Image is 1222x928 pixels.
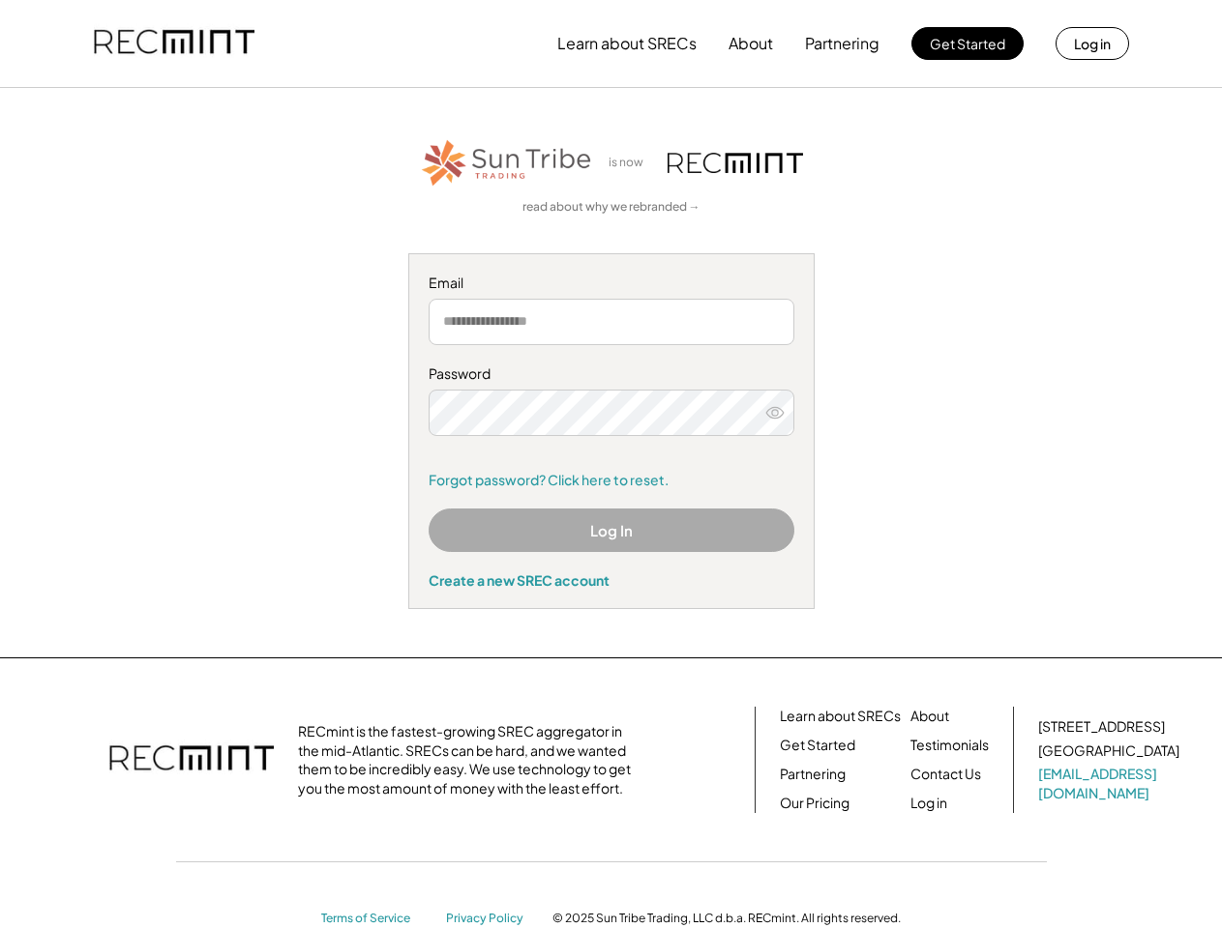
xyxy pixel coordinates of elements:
[910,736,989,755] a: Testimonials
[1038,717,1165,737] div: [STREET_ADDRESS]
[429,571,794,589] div: Create a new SREC account
[668,153,803,173] img: recmint-logotype%403x.png
[109,726,274,794] img: recmint-logotype%403x.png
[94,11,254,76] img: recmint-logotype%403x.png
[910,794,947,813] a: Log in
[1038,741,1179,761] div: [GEOGRAPHIC_DATA]
[429,364,794,384] div: Password
[780,765,846,784] a: Partnering
[429,508,794,552] button: Log In
[522,199,700,216] a: read about why we rebranded →
[552,911,901,926] div: © 2025 Sun Tribe Trading, LLC d.b.a. RECmint. All rights reserved.
[420,136,594,189] img: STT_Horizontal_Logo%2B-%2BColor.png
[910,707,949,726] a: About
[910,765,981,784] a: Contact Us
[780,707,901,726] a: Learn about SRECs
[1056,27,1129,60] button: Log in
[911,27,1024,60] button: Get Started
[1038,765,1183,802] a: [EMAIL_ADDRESS][DOMAIN_NAME]
[780,794,849,813] a: Our Pricing
[321,911,428,927] a: Terms of Service
[429,471,794,490] a: Forgot password? Click here to reset.
[729,24,773,63] button: About
[298,722,641,797] div: RECmint is the fastest-growing SREC aggregator in the mid-Atlantic. SRECs can be hard, and we wan...
[805,24,879,63] button: Partnering
[557,24,697,63] button: Learn about SRECs
[446,911,533,927] a: Privacy Policy
[780,736,855,755] a: Get Started
[429,274,794,293] div: Email
[604,155,658,171] div: is now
